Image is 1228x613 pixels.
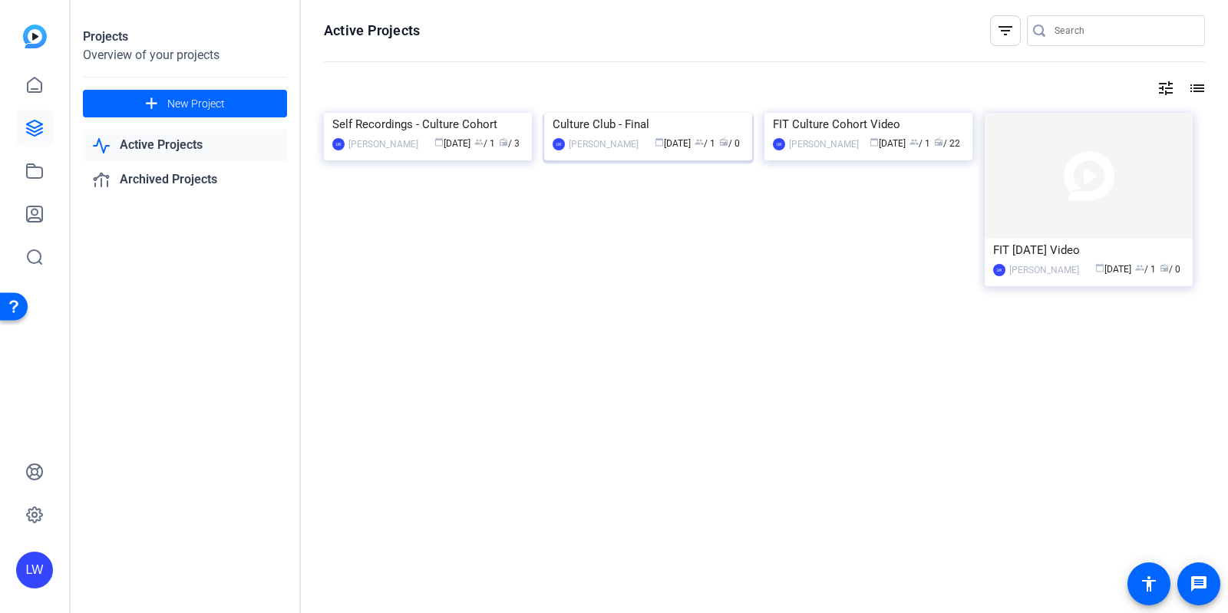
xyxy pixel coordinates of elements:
[870,137,879,147] span: calendar_today
[553,138,565,150] div: LW
[499,137,508,147] span: radio
[499,138,520,149] span: / 3
[1157,79,1175,97] mat-icon: tune
[1135,264,1156,275] span: / 1
[909,138,930,149] span: / 1
[16,552,53,588] div: LW
[870,138,906,149] span: [DATE]
[348,137,418,152] div: [PERSON_NAME]
[332,138,345,150] div: LW
[719,137,728,147] span: radio
[434,137,444,147] span: calendar_today
[773,138,785,150] div: LW
[1160,264,1180,275] span: / 0
[773,113,964,136] div: FIT Culture Cohort Video
[934,138,960,149] span: / 22
[1095,263,1104,272] span: calendar_today
[474,138,495,149] span: / 1
[1140,575,1158,593] mat-icon: accessibility
[1160,263,1169,272] span: radio
[1055,21,1193,40] input: Search
[23,25,47,48] img: blue-gradient.svg
[1187,79,1205,97] mat-icon: list
[1009,262,1079,278] div: [PERSON_NAME]
[83,46,287,64] div: Overview of your projects
[789,137,859,152] div: [PERSON_NAME]
[569,137,639,152] div: [PERSON_NAME]
[167,96,225,112] span: New Project
[83,90,287,117] button: New Project
[909,137,919,147] span: group
[1190,575,1208,593] mat-icon: message
[993,239,1184,262] div: FIT [DATE] Video
[434,138,470,149] span: [DATE]
[996,21,1015,40] mat-icon: filter_list
[695,138,715,149] span: / 1
[655,138,691,149] span: [DATE]
[655,137,664,147] span: calendar_today
[83,130,287,161] a: Active Projects
[993,264,1005,276] div: LW
[1135,263,1144,272] span: group
[83,28,287,46] div: Projects
[142,94,161,114] mat-icon: add
[934,137,943,147] span: radio
[83,164,287,196] a: Archived Projects
[553,113,744,136] div: Culture Club - Final
[719,138,740,149] span: / 0
[474,137,484,147] span: group
[1095,264,1131,275] span: [DATE]
[324,21,420,40] h1: Active Projects
[695,137,704,147] span: group
[332,113,523,136] div: Self Recordings - Culture Cohort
